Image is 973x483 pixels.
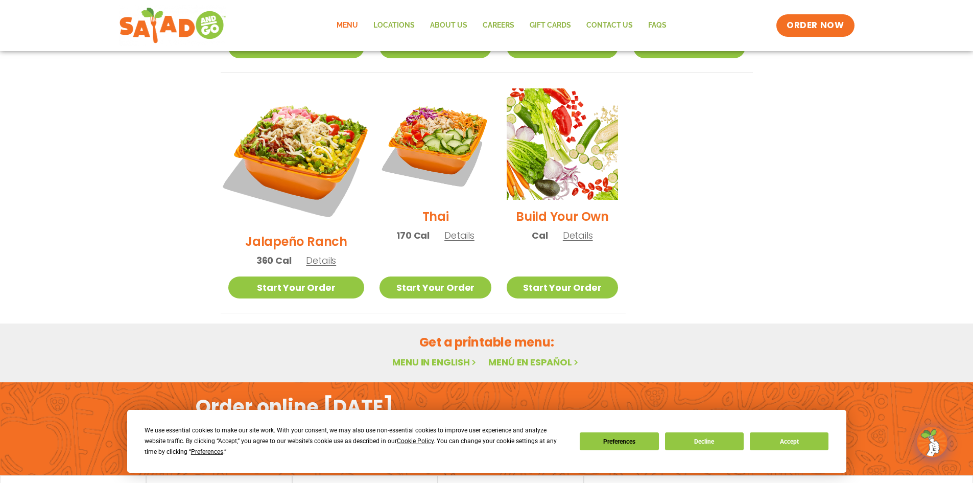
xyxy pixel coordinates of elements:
button: Decline [665,432,744,450]
a: FAQs [640,14,674,37]
a: ORDER NOW [776,14,854,37]
span: Preferences [191,448,223,455]
img: Product photo for Thai Salad [379,88,491,200]
a: About Us [422,14,475,37]
img: Product photo for Build Your Own [507,88,618,200]
span: Details [563,229,593,242]
a: Start Your Order [507,277,618,298]
a: Locations [366,14,422,37]
a: Menu in English [392,356,478,369]
button: Accept [750,432,828,450]
img: Product photo for Jalapeño Ranch Salad [216,77,376,237]
a: Menú en español [488,356,580,369]
span: 360 Cal [256,254,292,267]
a: GIFT CARDS [522,14,579,37]
span: ORDER NOW [787,19,844,32]
a: Careers [475,14,522,37]
a: Contact Us [579,14,640,37]
h2: Build Your Own [516,208,609,225]
h2: Jalapeño Ranch [245,233,347,250]
span: Cal [532,228,548,242]
img: wpChatIcon [918,428,946,456]
nav: Menu [329,14,674,37]
button: Preferences [580,432,658,450]
a: Start Your Order [228,277,365,298]
h2: Order online [DATE] [196,394,393,419]
span: Details [444,229,474,242]
span: Details [306,254,336,267]
span: 170 Cal [396,228,430,242]
div: We use essential cookies to make our site work. With your consent, we may also use non-essential ... [145,425,567,457]
h2: Thai [422,208,449,225]
span: Cookie Policy [397,438,434,445]
img: new-SAG-logo-768×292 [119,5,227,46]
a: Start Your Order [379,277,491,298]
div: Cookie Consent Prompt [127,410,846,473]
a: Menu [329,14,366,37]
h2: Get a printable menu: [221,333,753,351]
